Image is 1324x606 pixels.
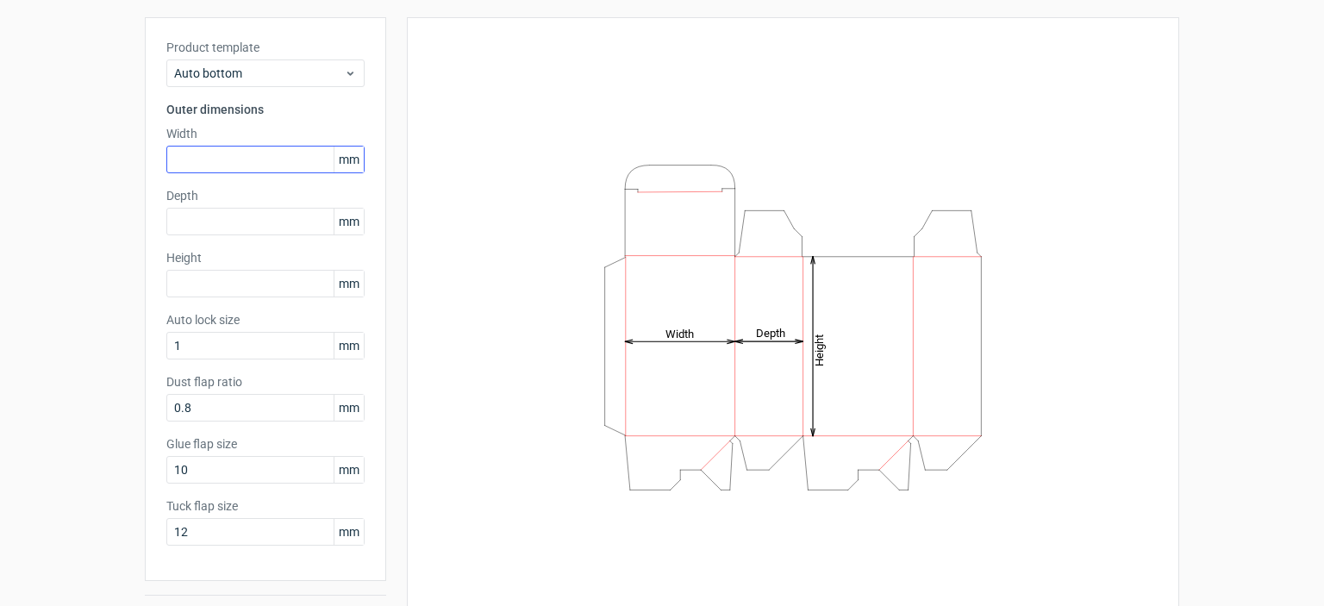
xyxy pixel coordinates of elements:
tspan: Depth [756,327,785,340]
span: mm [334,271,364,297]
label: Width [166,125,365,142]
label: Height [166,249,365,266]
span: mm [334,395,364,421]
label: Auto lock size [166,311,365,328]
label: Depth [166,187,365,204]
h3: Outer dimensions [166,101,365,118]
span: mm [334,457,364,483]
label: Product template [166,39,365,56]
tspan: Height [813,334,826,365]
span: mm [334,147,364,172]
span: mm [334,209,364,234]
span: mm [334,333,364,359]
label: Dust flap ratio [166,373,365,390]
span: mm [334,519,364,545]
label: Tuck flap size [166,497,365,515]
label: Glue flap size [166,435,365,453]
span: Auto bottom [174,65,344,82]
tspan: Width [665,327,694,340]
